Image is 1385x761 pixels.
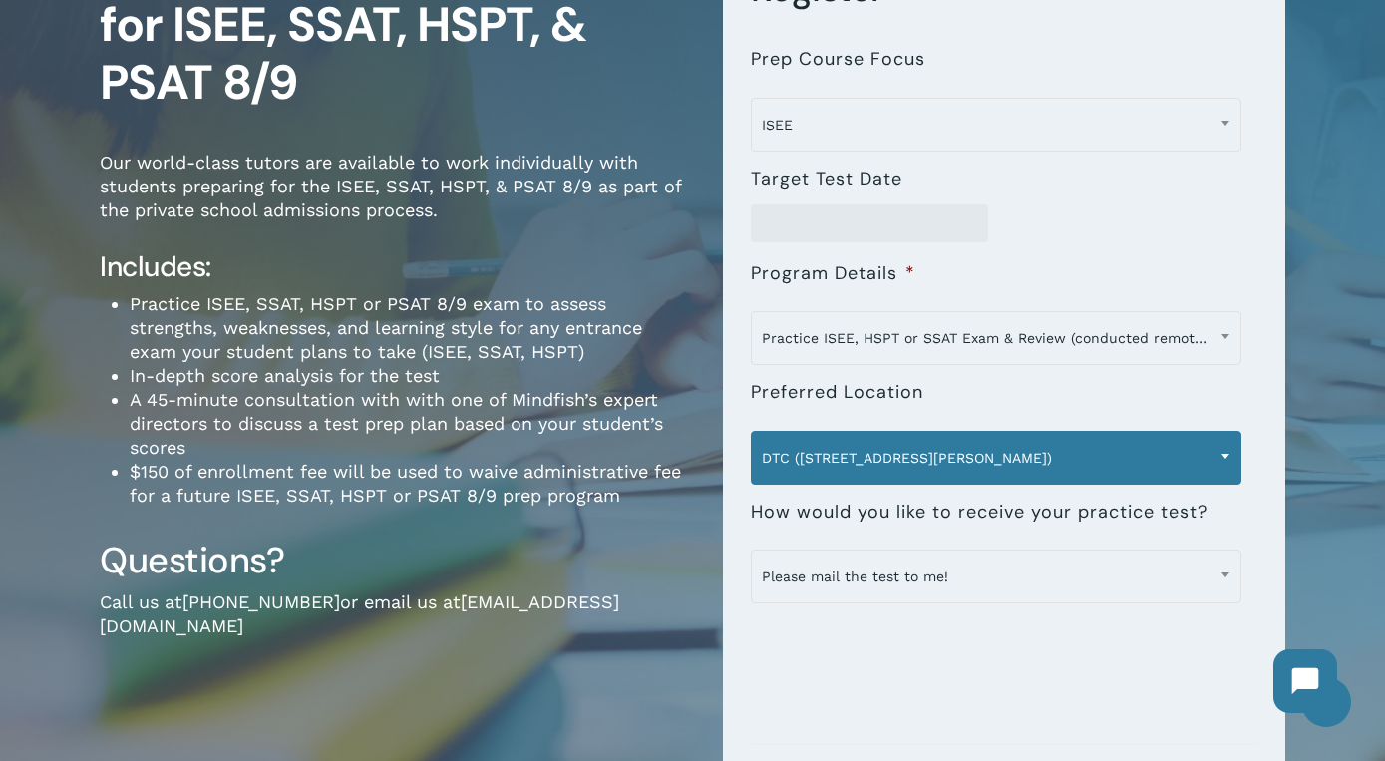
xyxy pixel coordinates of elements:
[752,317,1240,359] span: Practice ISEE, HSPT or SSAT Exam & Review (conducted remotely) - $250
[751,607,1054,685] iframe: reCAPTCHA
[751,48,925,71] label: Prep Course Focus
[130,292,693,364] li: Practice ISEE, SSAT, HSPT or PSAT 8/9 exam to assess strengths, weaknesses, and learning style fo...
[751,311,1241,365] span: Practice ISEE, HSPT or SSAT Exam & Review (conducted remotely) - $250
[751,381,923,404] label: Preferred Location
[751,98,1241,152] span: ISEE
[130,388,693,460] li: A 45-minute consultation with with one of Mindfish’s expert directors to discuss a test prep plan...
[100,538,693,583] h3: Questions?
[752,556,1240,597] span: Please mail the test to me!
[100,249,693,285] h4: Includes:
[1253,629,1357,733] iframe: Chatbot
[751,262,915,285] label: Program Details
[752,104,1240,146] span: ISEE
[182,591,340,612] a: [PHONE_NUMBER]
[130,364,693,388] li: In-depth score analysis for the test
[751,550,1241,603] span: Please mail the test to me!
[100,591,619,636] a: [EMAIL_ADDRESS][DOMAIN_NAME]
[130,460,693,508] li: $150 of enrollment fee will be used to waive administrative fee for a future ISEE, SSAT, HSPT or ...
[100,151,693,249] p: Our world-class tutors are available to work individually with students preparing for the ISEE, S...
[751,431,1241,485] span: DTC (7950 E. Prentice Ave.)
[752,437,1240,479] span: DTC (7950 E. Prentice Ave.)
[100,590,693,665] p: Call us at or email us at
[751,168,902,190] label: Target Test Date
[751,501,1208,524] label: How would you like to receive your practice test?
